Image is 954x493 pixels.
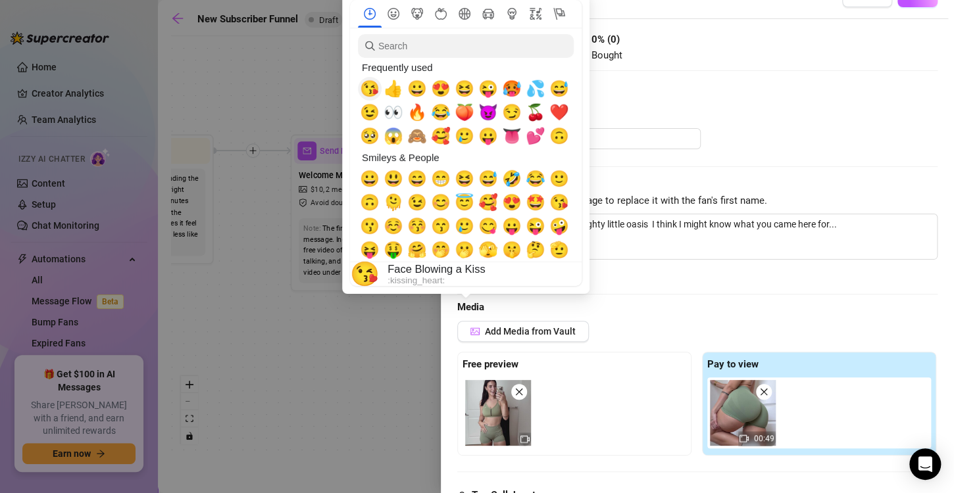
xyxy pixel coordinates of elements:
span: Bought [591,49,622,61]
strong: Media [457,301,484,313]
span: close [759,387,768,396]
strong: Free preview [463,358,518,370]
div: Open Intercom Messenger [909,448,941,480]
span: 00:49 [754,434,774,443]
img: media [710,380,776,446]
span: picture [470,327,480,336]
img: media [465,380,531,446]
strong: Pay to view [707,358,759,370]
span: Add Media from Vault [485,326,576,337]
textarea: Hey babe! welcome to my naughty little oasis I think I might know what you came here for... [457,214,938,260]
span: video-camera [520,434,530,444]
span: Put in your message to replace it with the fan's first name. [457,193,938,209]
button: Add Media from Vault [457,321,589,342]
span: video-camera [740,434,749,443]
strong: 0 % ( 0 ) [591,34,620,45]
span: close [515,387,524,396]
div: 00:49 [710,380,776,446]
